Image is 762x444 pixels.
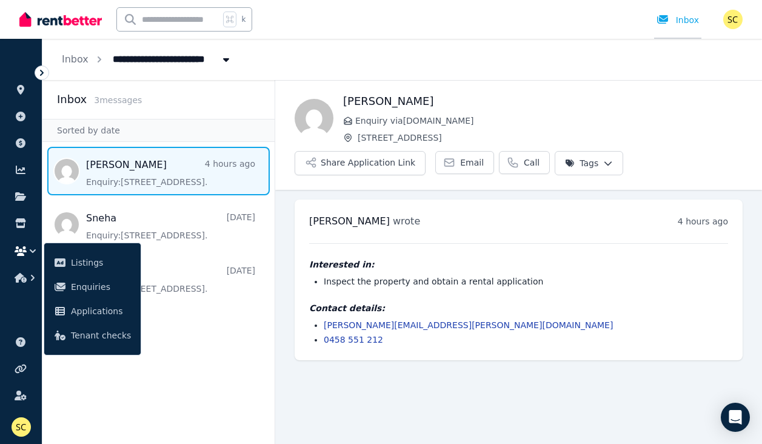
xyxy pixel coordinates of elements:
h4: Contact details: [309,302,728,314]
span: Enquiries [71,280,131,294]
span: Enquiry via [DOMAIN_NAME] [355,115,743,127]
a: Tenant checks [49,323,136,348]
span: 3 message s [94,95,142,105]
span: [STREET_ADDRESS] [358,132,743,144]
h2: Inbox [57,91,87,108]
div: Sorted by date [42,119,275,142]
div: Inbox [657,14,699,26]
a: Listings [49,251,136,275]
span: Tenant checks [71,328,131,343]
span: Email [460,156,484,169]
img: Sarah Coleopy [723,10,743,29]
a: Sneha[DATE]Enquiry:[STREET_ADDRESS]. [86,211,255,241]
div: Open Intercom Messenger [721,403,750,432]
span: Tags [565,157,598,169]
button: Tags [555,151,623,175]
span: wrote [393,215,420,227]
li: Inspect the property and obtain a rental application [324,275,728,288]
time: 4 hours ago [678,217,728,226]
a: Email [435,151,494,174]
a: [PERSON_NAME]4 hours agoEnquiry:[STREET_ADDRESS]. [86,158,255,188]
a: Enquiries [49,275,136,299]
span: Call [524,156,540,169]
button: Share Application Link [295,151,426,175]
a: Test[DATE]Enquiry:[STREET_ADDRESS]. [86,264,255,295]
span: [PERSON_NAME] [309,215,390,227]
img: RentBetter [19,10,102,29]
h1: [PERSON_NAME] [343,93,743,110]
h4: Interested in: [309,258,728,271]
a: Applications [49,299,136,323]
nav: Breadcrumb [42,39,252,80]
span: Listings [71,255,131,270]
span: Applications [71,304,131,318]
a: [PERSON_NAME][EMAIL_ADDRESS][PERSON_NAME][DOMAIN_NAME] [324,320,613,330]
span: k [241,15,246,24]
a: Inbox [62,53,89,65]
img: Ryan Morris [295,99,333,138]
img: Sarah Coleopy [12,417,31,437]
a: 0458 551 212 [324,335,383,345]
a: Call [499,151,550,174]
nav: Message list [42,142,275,307]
